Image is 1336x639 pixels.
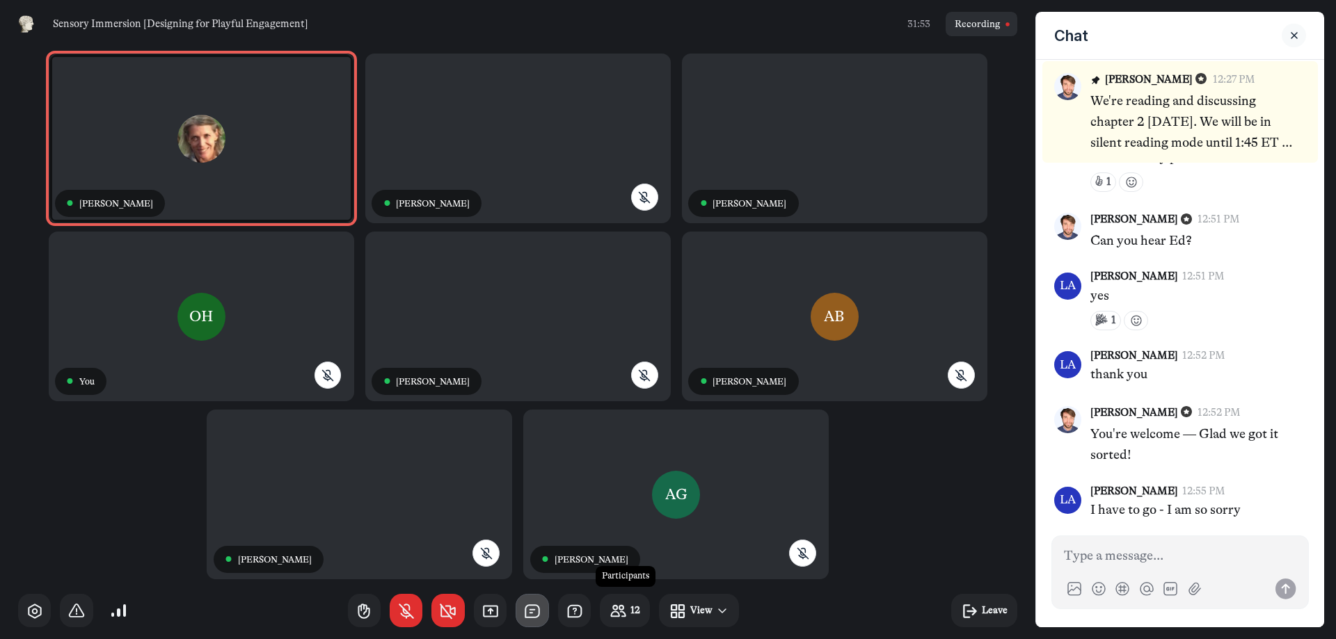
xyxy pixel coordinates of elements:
div: ● [384,378,390,385]
div: LA [1054,351,1081,378]
button: Add image [1088,579,1108,599]
div: OH [177,293,225,341]
span: [PERSON_NAME] [79,197,153,209]
button: Add GIF [1160,579,1181,599]
button: Open Kyle Bowen's profile [1054,406,1081,433]
button: 12:51 PM [1198,212,1240,227]
div: LA [1054,487,1081,514]
p: Can you hear Ed? [1090,230,1294,251]
span: [PERSON_NAME] [238,553,312,565]
div: ● [67,378,73,385]
button: Close sidebar [1282,24,1306,48]
button: Open Kyle Bowen's profilePinned message[PERSON_NAME] 12:27 PMWe're reading and discussing chapter... [1042,61,1318,163]
button: 12:55 PM [1182,484,1225,499]
svg: Add reaction [1129,314,1143,327]
p: You're welcome — Glad we got it sorted! [1090,423,1294,466]
span: [PERSON_NAME] [396,197,470,209]
button: [PERSON_NAME] [1090,405,1178,421]
span: [PERSON_NAME] [555,553,628,565]
button: Add image [1064,579,1085,599]
button: Leave [951,594,1017,627]
div: 1 [1106,175,1111,190]
button: Open Kyle Bowen's profile [1054,73,1081,100]
div: ● [701,200,707,207]
p: I have to go - I am so sorry [1090,499,1294,520]
div: Participants [602,572,649,581]
div: View [690,603,713,617]
div: AB [811,293,859,341]
span: [PERSON_NAME] [713,197,786,209]
div: Olivia Hinson [49,232,354,403]
img: Museums as Progress logo [18,15,35,33]
div: 🎉 [1095,313,1108,328]
p: yes [1090,285,1294,306]
button: 12:51 PM [1182,269,1225,284]
div: 👍 [1095,175,1103,190]
div: LA [1054,273,1081,300]
button: Send message [1275,579,1296,599]
div: Ed Rodley [682,54,987,225]
button: Link to a post, event, lesson, or space [1112,579,1133,599]
button: 👍1 [1090,172,1116,192]
div: 1 [1111,313,1116,328]
div: Jacob Rorem [365,232,671,403]
span: Sensory Immersion [Designing for Playful Engagement] [53,17,308,32]
div: Nathan C Jones [207,410,512,581]
div: Anne Baycroft [682,232,987,403]
span: 31:53 [907,17,930,31]
button: Museums as Progress logo [18,12,35,36]
button: [PERSON_NAME] [1105,72,1193,88]
p: We're reading and discussing chapter 2 [DATE]. We will be in silent reading mode until 1:45 ET / ... [1090,90,1294,154]
h5: Chat [1054,25,1088,46]
span: [PERSON_NAME] [713,375,786,387]
button: 12:27 PM [1213,72,1255,88]
button: [PERSON_NAME] [1090,348,1178,364]
div: ● [384,200,390,207]
div: Leave [982,603,1008,617]
div: Kyle Bowen [365,54,671,225]
button: Open Laura L. Andrew's profile [1054,273,1081,300]
button: Attach files [1184,579,1205,599]
div: AG [652,471,700,519]
button: 12:52 PM [1198,405,1241,421]
p: thank you [1090,364,1294,385]
button: View [659,594,738,627]
button: Open Laura L. Andrew's profile [1054,487,1081,514]
span: You [79,375,95,387]
div: ● [542,556,548,563]
button: 🎉1 [1090,311,1121,330]
div: 12 [630,603,640,617]
div: ● [701,378,707,385]
span: Recording [955,17,1001,31]
button: 12 [600,594,650,627]
div: Amanda Boehm-Garcia [523,410,829,581]
button: Open Kyle Bowen's profile [1054,213,1081,240]
div: ● [225,556,232,563]
button: [PERSON_NAME] [1090,484,1178,499]
button: Open Laura L. Andrew's profile [1054,351,1081,378]
button: Add mention [1136,579,1157,599]
button: [PERSON_NAME] [1090,212,1178,227]
svg: Pinned message [1090,75,1101,85]
span: [PERSON_NAME] [396,375,470,387]
div: Kinsey Katchka [49,54,354,225]
div: ● [67,200,73,207]
svg: Add reaction [1124,175,1138,189]
button: 12:52 PM [1182,348,1225,364]
button: [PERSON_NAME] [1090,269,1178,284]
